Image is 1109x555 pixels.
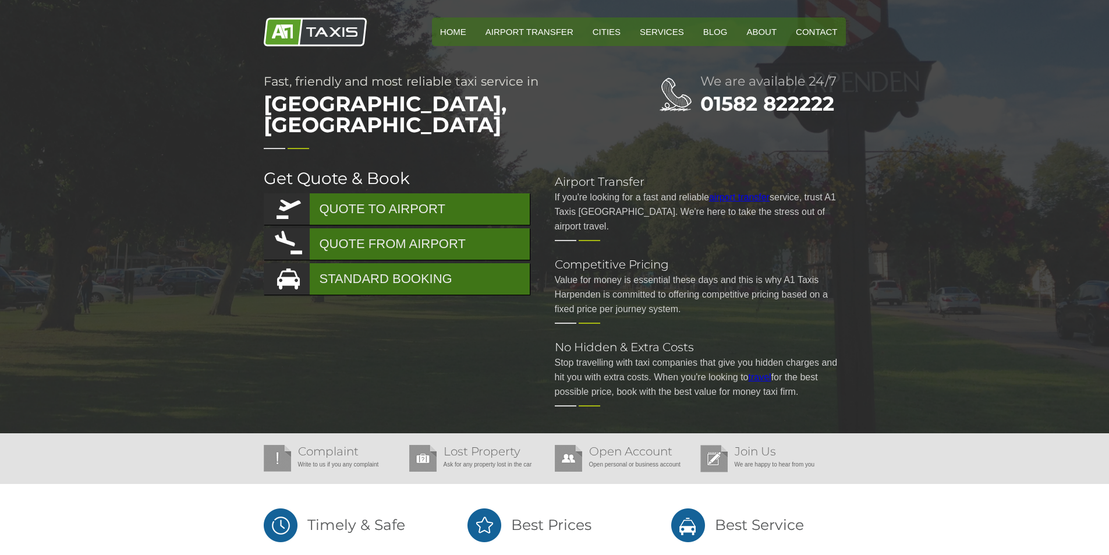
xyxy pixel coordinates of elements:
p: We are happy to hear from you [700,457,840,472]
p: If you're looking for a fast and reliable service, trust A1 Taxis [GEOGRAPHIC_DATA]. We're here t... [555,190,846,234]
h2: Timely & Safe [264,507,438,543]
a: 01582 822222 [700,91,834,116]
a: Airport Transfer [477,17,582,46]
img: Complaint [264,445,291,472]
p: Value for money is essential these days and this is why A1 Taxis Harpenden is committed to offeri... [555,273,846,316]
h2: No Hidden & Extra Costs [555,341,846,353]
a: Services [632,17,692,46]
a: Complaint [298,444,359,458]
a: Blog [695,17,736,46]
a: STANDARD BOOKING [264,263,530,295]
a: Contact [788,17,845,46]
iframe: chat widget [949,529,1103,555]
h2: We are available 24/7 [700,75,846,88]
a: QUOTE FROM AIRPORT [264,228,530,260]
a: Lost Property [444,444,520,458]
a: HOME [432,17,474,46]
a: Cities [584,17,629,46]
a: Join Us [735,444,776,458]
p: Open personal or business account [555,457,695,472]
h2: Best Service [671,507,846,543]
a: travel [749,372,771,382]
h2: Get Quote & Book [264,170,532,186]
img: Open Account [555,445,582,472]
a: About [738,17,785,46]
p: Write to us if you any complaint [264,457,403,472]
img: A1 Taxis [264,17,367,47]
h1: Fast, friendly and most reliable taxi service in [264,75,613,141]
p: Ask for any property lost in the car [409,457,549,472]
a: Open Account [589,444,672,458]
span: [GEOGRAPHIC_DATA], [GEOGRAPHIC_DATA] [264,87,613,141]
h2: Competitive Pricing [555,259,846,270]
h2: Airport Transfer [555,176,846,188]
img: Lost Property [409,445,437,472]
img: Join Us [700,445,728,472]
a: QUOTE TO AIRPORT [264,193,530,225]
h2: Best Prices [467,507,642,543]
a: airport transfer [709,192,770,202]
p: Stop travelling with taxi companies that give you hidden charges and hit you with extra costs. Wh... [555,355,846,399]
